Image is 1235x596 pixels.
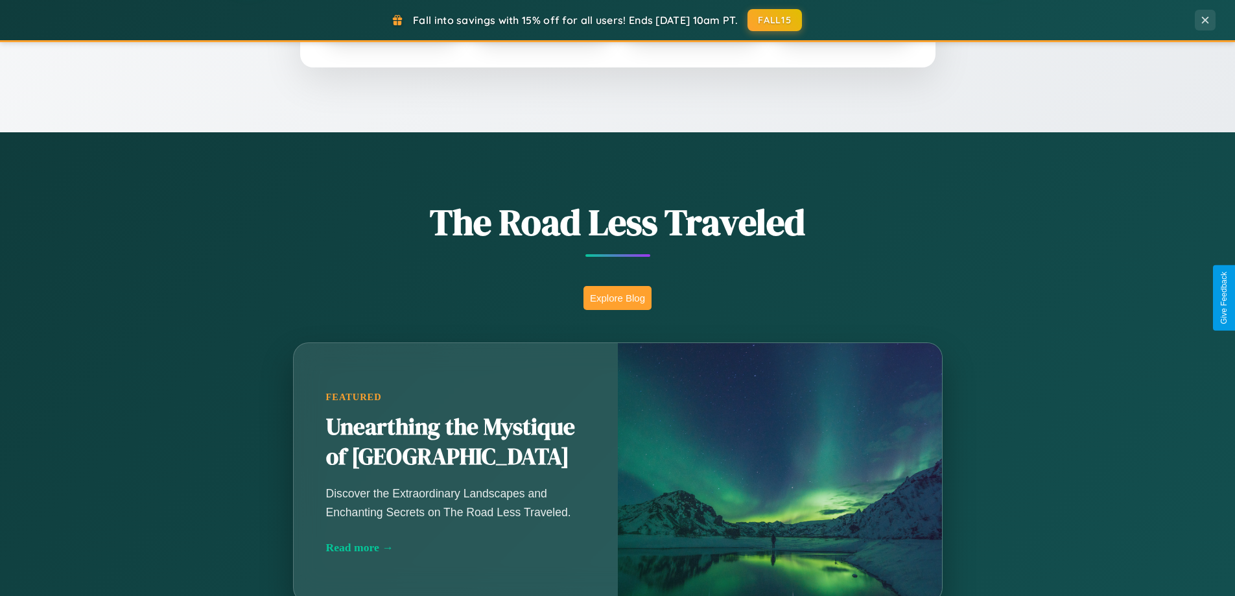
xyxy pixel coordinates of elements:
button: Explore Blog [583,286,652,310]
div: Read more → [326,541,585,554]
div: Featured [326,392,585,403]
h1: The Road Less Traveled [229,197,1007,247]
span: Fall into savings with 15% off for all users! Ends [DATE] 10am PT. [413,14,738,27]
button: FALL15 [747,9,802,31]
h2: Unearthing the Mystique of [GEOGRAPHIC_DATA] [326,412,585,472]
p: Discover the Extraordinary Landscapes and Enchanting Secrets on The Road Less Traveled. [326,484,585,521]
div: Give Feedback [1219,272,1229,324]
